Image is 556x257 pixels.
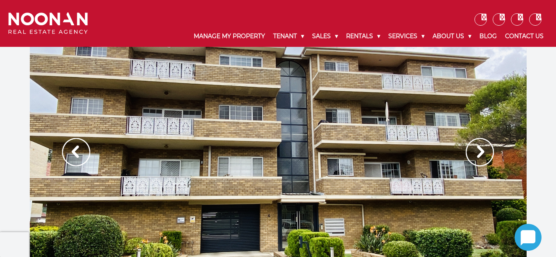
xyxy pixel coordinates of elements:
a: Rentals [342,26,384,47]
img: Arrow slider [466,138,494,166]
a: Blog [475,26,501,47]
img: Noonan Real Estate Agency [8,12,88,34]
a: Tenant [269,26,308,47]
a: Manage My Property [190,26,269,47]
a: About Us [428,26,475,47]
a: Contact Us [501,26,548,47]
a: Services [384,26,428,47]
img: Arrow slider [62,138,90,166]
a: Sales [308,26,342,47]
